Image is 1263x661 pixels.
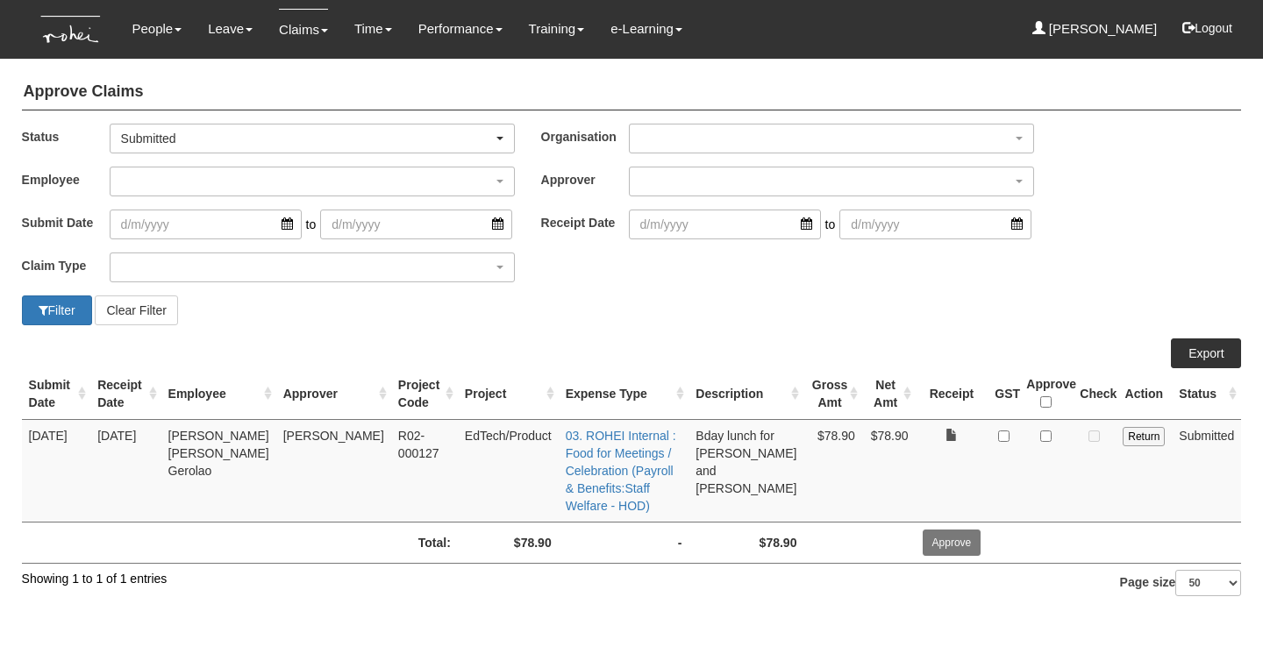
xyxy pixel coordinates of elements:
a: Leave [208,9,253,49]
input: d/m/yyyy [839,210,1031,239]
td: $78.90 [862,419,916,522]
button: Clear Filter [95,295,177,325]
td: $78.90 [689,522,803,563]
a: Time [354,9,392,49]
select: Page size [1175,570,1241,596]
button: Filter [22,295,92,325]
button: Submitted [110,124,515,153]
button: Logout [1170,7,1245,49]
input: d/m/yyyy [320,210,512,239]
th: Receipt [916,368,988,420]
input: Approve [923,530,981,556]
td: [PERSON_NAME] [PERSON_NAME] Gerolao [161,419,276,522]
input: d/m/yyyy [629,210,821,239]
label: Employee [22,167,110,192]
th: Check [1073,368,1116,420]
td: [PERSON_NAME] [276,419,391,522]
th: Approve [1019,368,1073,420]
th: Project Code : activate to sort column ascending [391,368,458,420]
span: to [302,210,321,239]
label: Organisation [541,124,629,149]
th: Submit Date : activate to sort column ascending [22,368,91,420]
label: Claim Type [22,252,110,278]
label: Status [22,124,110,149]
th: Net Amt : activate to sort column ascending [862,368,916,420]
a: Export [1171,338,1241,368]
th: Description : activate to sort column ascending [689,368,803,420]
th: Employee : activate to sort column ascending [161,368,276,420]
th: Receipt Date : activate to sort column ascending [90,368,161,420]
a: Performance [418,9,503,49]
td: EdTech/Product [458,419,559,522]
th: Approver : activate to sort column ascending [276,368,391,420]
a: Claims [279,9,328,50]
td: [DATE] [90,419,161,522]
td: [DATE] [22,419,91,522]
label: Submit Date [22,210,110,235]
th: Action [1116,368,1172,420]
th: Status : activate to sort column ascending [1172,368,1241,420]
a: 03. ROHEI Internal : Food for Meetings / Celebration (Payroll & Benefits:Staff Welfare - HOD) [566,429,676,513]
th: Gross Amt : activate to sort column ascending [803,368,861,420]
label: Approver [541,167,629,192]
td: $78.90 [458,522,559,563]
a: [PERSON_NAME] [1032,9,1158,49]
td: - [559,522,689,563]
td: Submitted [1172,419,1241,522]
div: Submitted [121,130,493,147]
th: Project : activate to sort column ascending [458,368,559,420]
td: Bday lunch for [PERSON_NAME] and [PERSON_NAME] [689,419,803,522]
input: d/m/yyyy [110,210,302,239]
label: Receipt Date [541,210,629,235]
td: Total: [161,522,458,563]
a: e-Learning [610,9,682,49]
th: Expense Type : activate to sort column ascending [559,368,689,420]
label: Page size [1120,570,1242,596]
h4: Approve Claims [22,75,1242,110]
td: R02-000127 [391,419,458,522]
a: People [132,9,182,49]
input: Return [1123,427,1165,446]
span: to [821,210,840,239]
a: Training [529,9,585,49]
th: GST [988,368,1019,420]
td: $78.90 [803,419,861,522]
